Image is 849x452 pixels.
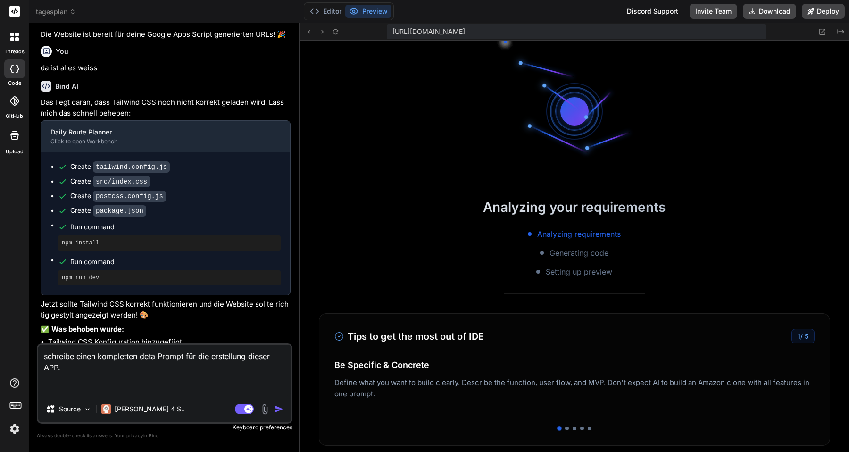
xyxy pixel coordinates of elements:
[62,239,277,247] pre: npm install
[37,424,292,431] p: Keyboard preferences
[93,176,150,187] code: src/index.css
[41,325,124,334] strong: ✅ Was behoben wurde:
[70,162,170,172] div: Create
[38,345,291,396] textarea: schreibe einen kompletten deta Prompt für die erstellung dieser APP.
[70,191,166,201] div: Create
[115,404,185,414] p: [PERSON_NAME] 4 S..
[37,431,292,440] p: Always double-check its answers. Your in Bind
[392,27,465,36] span: [URL][DOMAIN_NAME]
[743,4,796,19] button: Download
[70,257,281,267] span: Run command
[274,404,283,414] img: icon
[8,79,21,87] label: code
[62,274,277,282] pre: npm run dev
[334,359,815,371] h4: Be Specific & Concrete
[4,48,25,56] label: threads
[7,421,23,437] img: settings
[36,7,76,17] span: tagesplan
[345,5,391,18] button: Preview
[93,191,166,202] code: postcss.config.js
[537,228,621,240] span: Analyzing requirements
[334,329,484,343] h3: Tips to get the most out of IDE
[93,205,146,217] code: package.json
[50,127,265,137] div: Daily Route Planner
[549,247,608,259] span: Generating code
[59,404,81,414] p: Source
[791,329,815,343] div: /
[55,82,78,91] h6: Bind AI
[259,404,270,415] img: attachment
[802,4,845,19] button: Deploy
[690,4,737,19] button: Invite Team
[798,332,800,340] span: 1
[41,63,291,74] p: da ist alles weiss
[300,197,849,217] h2: Analyzing your requirements
[83,405,92,413] img: Pick Models
[56,47,68,56] h6: You
[48,337,291,348] li: Tailwind CSS Konfiguration hinzugefügt
[621,4,684,19] div: Discord Support
[41,121,275,152] button: Daily Route PlannerClick to open Workbench
[70,176,150,186] div: Create
[41,29,291,40] p: Die Website ist bereit für deine Google Apps Script generierten URLs! 🎉
[6,112,23,120] label: GitHub
[6,148,24,156] label: Upload
[805,332,808,340] span: 5
[126,433,143,438] span: privacy
[41,97,291,118] p: Das liegt daran, dass Tailwind CSS noch nicht korrekt geladen wird. Lass mich das schnell beheben:
[546,266,612,277] span: Setting up preview
[70,206,146,216] div: Create
[93,161,170,173] code: tailwind.config.js
[41,299,291,320] p: Jetzt sollte Tailwind CSS korrekt funktionieren und die Website sollte richtig gestylt angezeigt ...
[70,222,281,232] span: Run command
[101,404,111,414] img: Claude 4 Sonnet
[50,138,265,145] div: Click to open Workbench
[306,5,345,18] button: Editor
